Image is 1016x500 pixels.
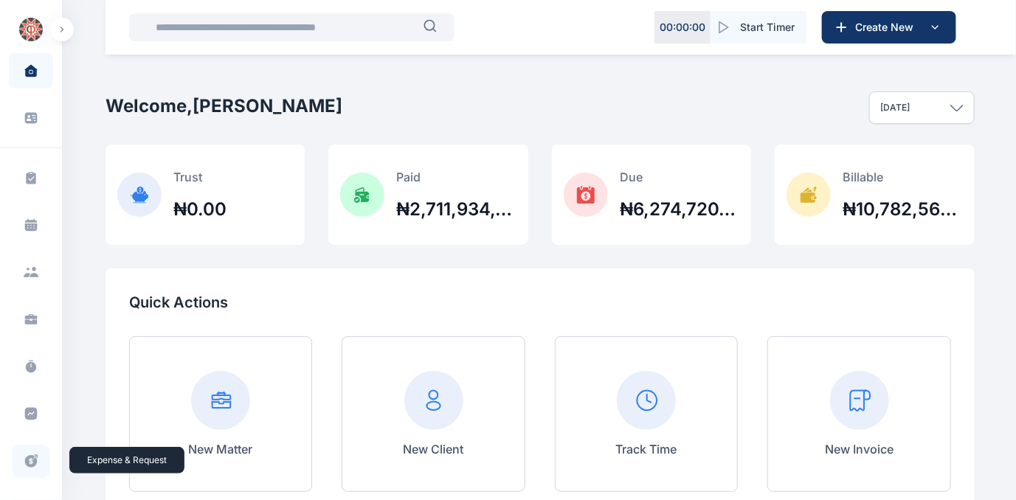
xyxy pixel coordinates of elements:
[173,198,227,221] h2: ₦0.00
[711,11,806,44] button: Start Timer
[396,198,516,221] h2: ₦2,711,934,324.89
[173,168,227,186] p: Trust
[129,292,951,313] p: Quick Actions
[849,20,926,35] span: Create New
[616,440,677,458] p: Track Time
[106,94,342,118] h2: Welcome, [PERSON_NAME]
[880,102,910,114] p: [DATE]
[189,440,253,458] p: New Matter
[822,11,956,44] button: Create New
[620,198,740,221] h2: ₦6,274,720,684.75
[660,20,705,35] p: 00 : 00 : 00
[404,440,464,458] p: New Client
[396,168,516,186] p: Paid
[843,198,963,221] h2: ₦10,782,565,587.72
[843,168,963,186] p: Billable
[620,168,740,186] p: Due
[740,20,795,35] span: Start Timer
[825,440,894,458] p: New Invoice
